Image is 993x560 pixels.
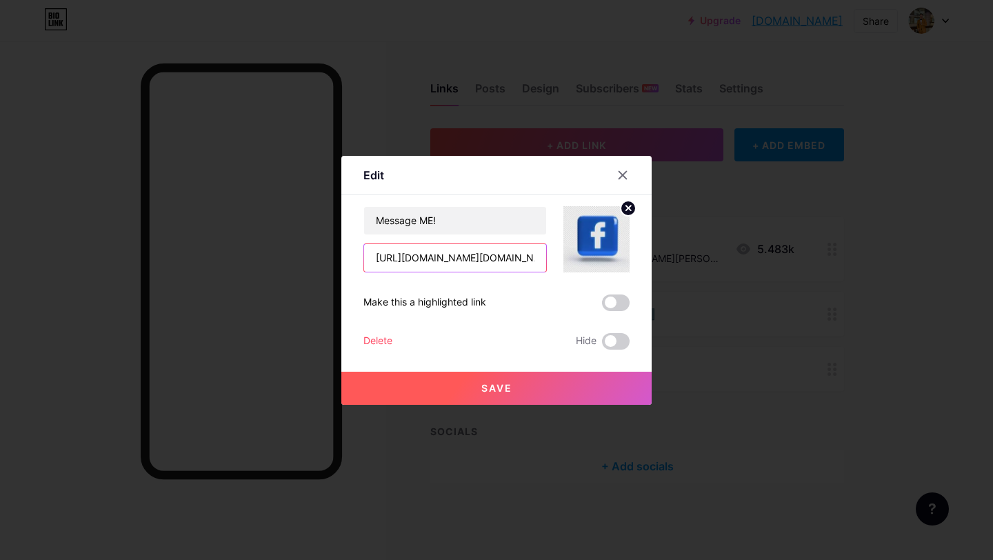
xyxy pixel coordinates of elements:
[364,244,546,272] input: URL
[363,167,384,183] div: Edit
[363,333,392,350] div: Delete
[363,294,486,311] div: Make this a highlighted link
[563,206,630,272] img: link_thumbnail
[481,382,512,394] span: Save
[341,372,652,405] button: Save
[364,207,546,234] input: Title
[576,333,596,350] span: Hide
